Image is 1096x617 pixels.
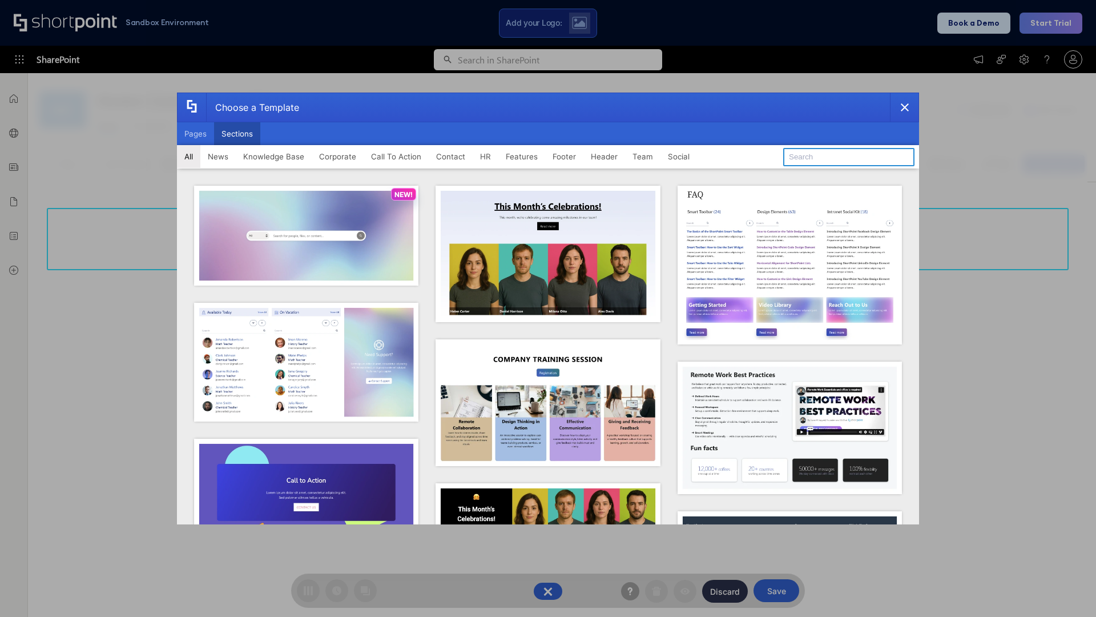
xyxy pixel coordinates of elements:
[206,93,299,122] div: Choose a Template
[1039,562,1096,617] iframe: Chat Widget
[177,93,919,524] div: template selector
[312,145,364,168] button: Corporate
[236,145,312,168] button: Knowledge Base
[545,145,583,168] button: Footer
[394,190,413,199] p: NEW!
[177,122,214,145] button: Pages
[214,122,260,145] button: Sections
[783,148,914,166] input: Search
[660,145,697,168] button: Social
[625,145,660,168] button: Team
[364,145,429,168] button: Call To Action
[429,145,473,168] button: Contact
[200,145,236,168] button: News
[177,145,200,168] button: All
[473,145,498,168] button: HR
[583,145,625,168] button: Header
[498,145,545,168] button: Features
